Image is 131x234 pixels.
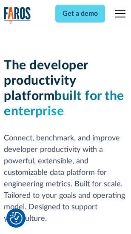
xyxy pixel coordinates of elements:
[4,133,127,225] p: Connect, benchmark, and improve developer productivity with a powerful, extensible, and customiza...
[4,90,124,118] span: built for the enterprise
[55,5,105,23] a: Get a demo
[10,212,23,225] img: Revisit consent button
[4,7,31,24] img: Logo of the analytics and reporting company Faros.
[4,58,127,119] h1: The developer productivity platform
[10,212,23,225] button: Cookie Settings
[4,7,31,24] a: home
[110,3,127,24] div: menu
